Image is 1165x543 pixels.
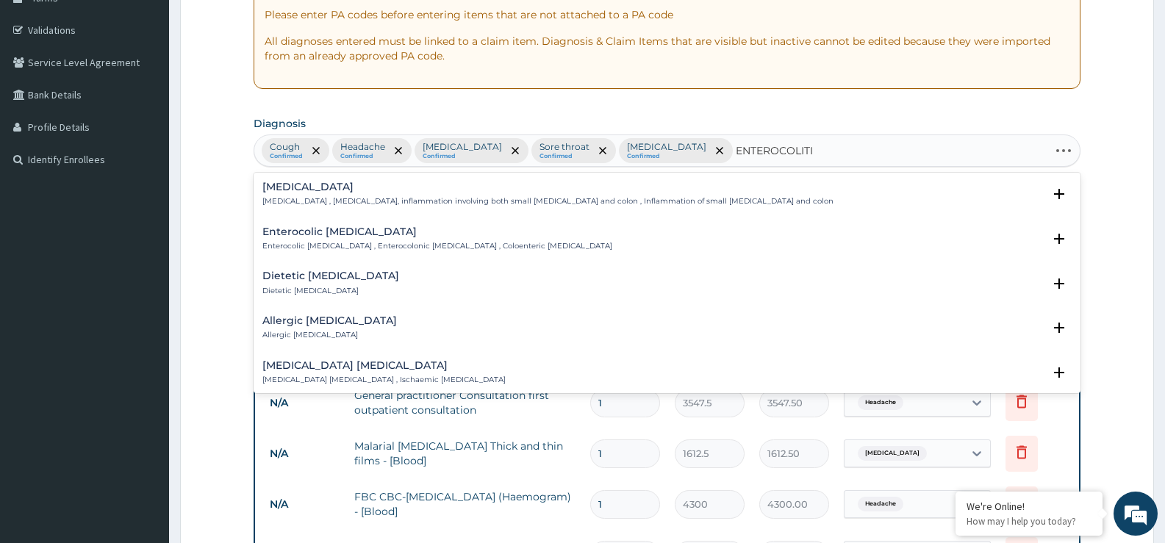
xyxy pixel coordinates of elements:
[347,431,583,475] td: Malarial [MEDICAL_DATA] Thick and thin films - [Blood]
[241,7,276,43] div: Minimize live chat window
[262,360,506,371] h4: [MEDICAL_DATA] [MEDICAL_DATA]
[262,315,397,326] h4: Allergic [MEDICAL_DATA]
[262,440,347,467] td: N/A
[858,497,903,511] span: Headache
[858,395,903,410] span: Headache
[265,7,1069,22] p: Please enter PA codes before entering items that are not attached to a PA code
[627,141,706,153] p: [MEDICAL_DATA]
[1050,275,1068,292] i: open select status
[713,144,726,157] span: remove selection option
[254,116,306,131] label: Diagnosis
[265,34,1069,63] p: All diagnoses entered must be linked to a claim item. Diagnosis & Claim Items that are visible bu...
[540,153,589,160] small: Confirmed
[262,270,399,281] h4: Dietetic [MEDICAL_DATA]
[967,500,1091,513] div: We're Online!
[392,144,405,157] span: remove selection option
[423,153,502,160] small: Confirmed
[347,482,583,526] td: FBC CBC-[MEDICAL_DATA] (Haemogram) - [Blood]
[1050,364,1068,381] i: open select status
[596,144,609,157] span: remove selection option
[340,153,385,160] small: Confirmed
[309,144,323,157] span: remove selection option
[7,375,280,427] textarea: Type your message and hit 'Enter'
[262,286,399,296] p: Dietetic [MEDICAL_DATA]
[262,389,347,417] td: N/A
[858,446,927,461] span: [MEDICAL_DATA]
[270,153,303,160] small: Confirmed
[262,241,612,251] p: Enterocolic [MEDICAL_DATA] , Enterocolonic [MEDICAL_DATA] , Coloenteric [MEDICAL_DATA]
[27,73,60,110] img: d_794563401_company_1708531726252_794563401
[262,226,612,237] h4: Enterocolic [MEDICAL_DATA]
[1050,230,1068,248] i: open select status
[262,375,506,385] p: [MEDICAL_DATA] [MEDICAL_DATA] , Ischaemic [MEDICAL_DATA]
[509,144,522,157] span: remove selection option
[262,491,347,518] td: N/A
[85,172,203,320] span: We're online!
[262,196,834,206] p: [MEDICAL_DATA] , [MEDICAL_DATA], inflammation involving both small [MEDICAL_DATA] and colon , Inf...
[347,381,583,425] td: General practitioner Consultation first outpatient consultation
[1050,319,1068,337] i: open select status
[76,82,247,101] div: Chat with us now
[340,141,385,153] p: Headache
[423,141,502,153] p: [MEDICAL_DATA]
[262,330,397,340] p: Allergic [MEDICAL_DATA]
[540,141,589,153] p: Sore throat
[967,515,1091,528] p: How may I help you today?
[262,181,834,193] h4: [MEDICAL_DATA]
[270,141,303,153] p: Cough
[627,153,706,160] small: Confirmed
[1050,185,1068,203] i: open select status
